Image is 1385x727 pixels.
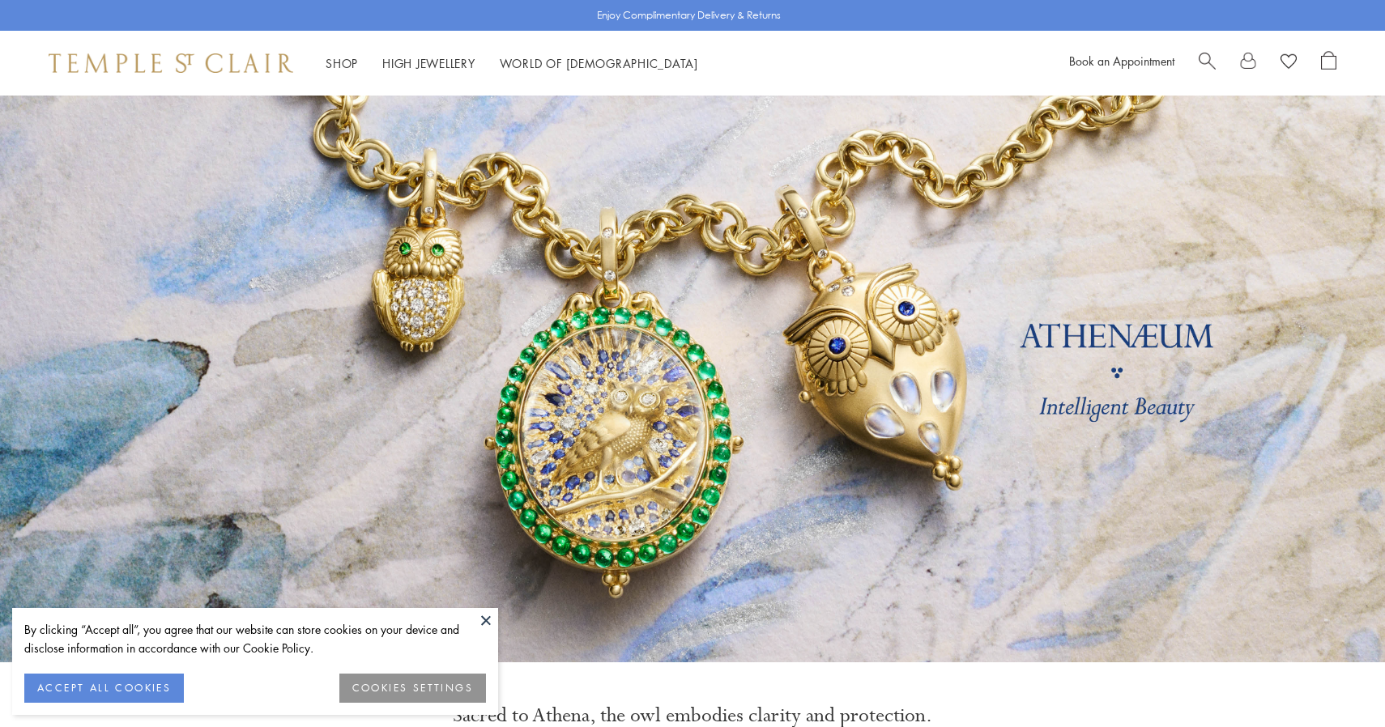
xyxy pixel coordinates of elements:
p: Enjoy Complimentary Delivery & Returns [597,7,781,23]
img: Temple St. Clair [49,53,293,73]
a: High JewelleryHigh Jewellery [382,55,475,71]
a: Search [1199,51,1216,75]
a: World of [DEMOGRAPHIC_DATA]World of [DEMOGRAPHIC_DATA] [500,55,698,71]
div: By clicking “Accept all”, you agree that our website can store cookies on your device and disclos... [24,620,486,657]
a: Open Shopping Bag [1321,51,1336,75]
a: ShopShop [326,55,358,71]
nav: Main navigation [326,53,698,74]
button: COOKIES SETTINGS [339,674,486,703]
button: ACCEPT ALL COOKIES [24,674,184,703]
iframe: Gorgias live chat messenger [1304,651,1369,711]
a: View Wishlist [1281,51,1297,75]
a: Book an Appointment [1069,53,1174,69]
